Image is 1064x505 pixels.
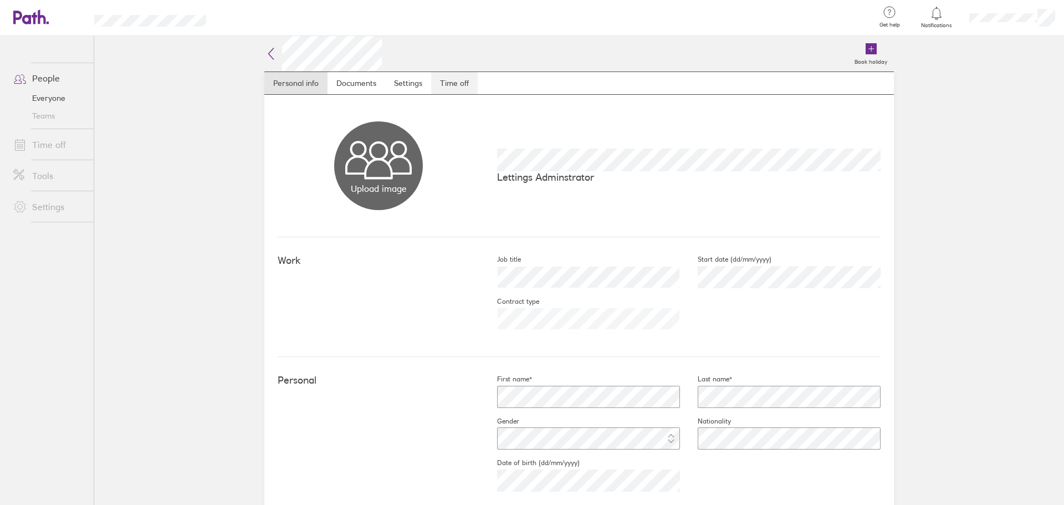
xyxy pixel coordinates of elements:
a: Time off [431,72,478,94]
h4: Personal [278,375,479,386]
a: Documents [328,72,385,94]
a: Settings [385,72,431,94]
span: Notifications [919,22,955,29]
a: Time off [4,134,94,156]
label: Nationality [680,417,731,426]
a: Notifications [919,6,955,29]
a: Book holiday [848,36,894,72]
a: Tools [4,165,94,187]
label: Start date (dd/mm/yyyy) [680,255,771,264]
a: Everyone [4,89,94,107]
a: Personal info [264,72,328,94]
label: First name* [479,375,532,384]
a: People [4,67,94,89]
a: Teams [4,107,94,125]
label: Contract type [479,297,539,306]
h4: Work [278,255,479,267]
a: Settings [4,196,94,218]
span: Get help [872,22,908,28]
label: Book holiday [848,55,894,65]
label: Gender [479,417,519,426]
label: Last name* [680,375,732,384]
label: Date of birth (dd/mm/yyyy) [479,458,580,467]
label: Job title [479,255,521,264]
p: Lettings Adminstrator [497,171,881,183]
